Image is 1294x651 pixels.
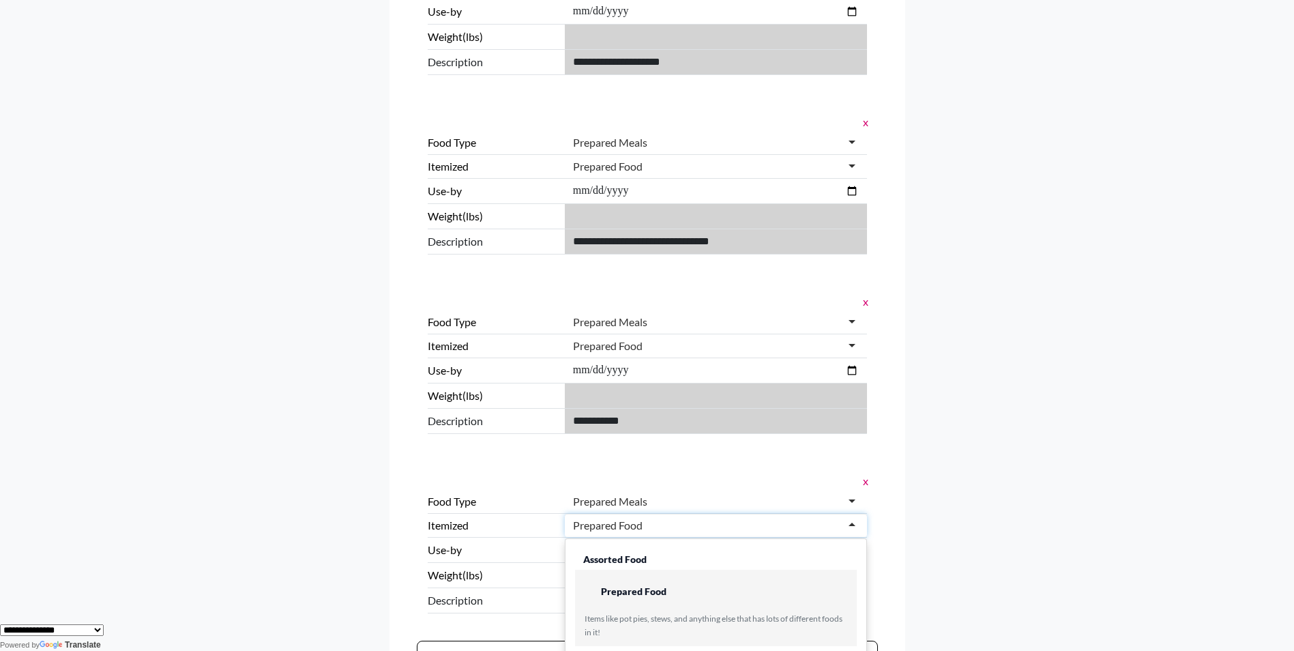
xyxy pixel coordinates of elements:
[585,577,847,607] div: Prepared Food
[428,29,559,45] label: Weight
[859,113,867,131] button: x
[428,493,559,510] label: Food Type
[428,233,559,250] span: Description
[428,542,559,558] label: Use-by
[462,209,483,222] span: (lbs)
[40,641,65,650] img: Google Translate
[428,362,559,379] label: Use-by
[428,338,559,354] label: Itemized
[859,293,867,310] button: x
[462,30,483,43] span: (lbs)
[859,472,867,490] button: x
[428,3,559,20] label: Use-by
[428,517,559,534] label: Itemized
[573,160,643,173] div: Prepared Food
[462,389,483,402] span: (lbs)
[585,612,847,639] div: Items like pot pies, stews, and anything else that has lots of different foods in it!
[428,158,559,175] label: Itemized
[428,592,559,609] span: Description
[573,315,647,329] div: Prepared Meals
[428,183,559,199] label: Use-by
[575,549,857,570] div: Assorted Food
[428,314,559,330] label: Food Type
[573,339,643,353] div: Prepared Food
[428,388,559,404] label: Weight
[428,208,559,225] label: Weight
[40,640,101,650] a: Translate
[573,519,643,532] div: Prepared Food
[428,54,559,70] span: Description
[573,495,647,508] div: Prepared Meals
[428,413,559,429] span: Description
[428,567,559,583] label: Weight
[573,136,647,149] div: Prepared Meals
[462,568,483,581] span: (lbs)
[428,134,559,151] label: Food Type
